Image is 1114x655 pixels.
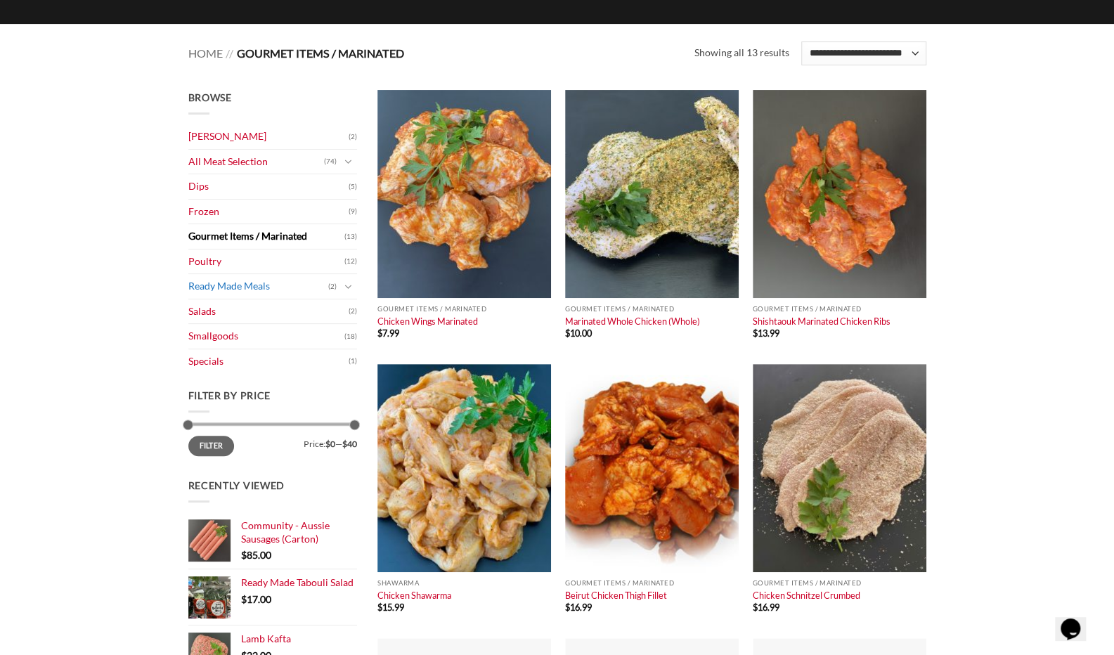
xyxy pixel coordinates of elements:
[325,439,335,449] span: $0
[753,602,779,613] bdi: 16.99
[188,124,349,149] a: [PERSON_NAME]
[753,90,926,298] img: Shishtaouk Marinated Chicken Ribs
[753,327,779,339] bdi: 13.99
[1055,599,1100,641] iframe: chat widget
[349,301,357,322] span: (2)
[753,316,890,327] a: Shishtaouk Marinated Chicken Ribs
[241,519,330,544] span: Community - Aussie Sausages (Carton)
[565,364,739,572] img: Beirut Chicken Thigh Fillet
[226,46,233,60] span: //
[377,590,451,601] a: Chicken Shawarma
[241,549,247,561] span: $
[344,326,357,347] span: (18)
[753,602,758,613] span: $
[188,274,328,299] a: Ready Made Meals
[753,305,926,313] p: Gourmet Items / Marinated
[753,579,926,587] p: Gourmet Items / Marinated
[237,46,404,60] span: Gourmet Items / Marinated
[241,519,357,545] a: Community - Aussie Sausages (Carton)
[324,151,337,172] span: (74)
[188,479,285,491] span: Recently Viewed
[188,436,357,448] div: Price: —
[188,436,235,455] button: Filter
[188,224,344,249] a: Gourmet Items / Marinated
[753,327,758,339] span: $
[565,316,700,327] a: Marinated Whole Chicken (Whole)
[377,602,404,613] bdi: 15.99
[565,579,739,587] p: Gourmet Items / Marinated
[188,349,349,374] a: Specials
[349,351,357,372] span: (1)
[188,389,271,401] span: Filter by price
[241,633,291,644] span: Lamb Kafta
[377,579,551,587] p: Shawarma
[377,305,551,313] p: Gourmet Items / Marinated
[565,327,570,339] span: $
[342,439,357,449] span: $40
[241,576,357,589] a: Ready Made Tabouli Salad
[241,593,247,605] span: $
[377,327,382,339] span: $
[565,602,570,613] span: $
[241,633,357,645] a: Lamb Kafta
[349,127,357,148] span: (2)
[377,90,551,298] img: Chicken-Wings-Marinated
[188,150,324,174] a: All Meat Selection
[328,276,337,297] span: (2)
[188,249,344,274] a: Poultry
[344,226,357,247] span: (13)
[188,46,223,60] a: Home
[565,327,592,339] bdi: 10.00
[188,91,232,103] span: Browse
[753,364,926,572] img: Chicken-Schnitzel-Crumbed (per 1Kg)
[241,576,354,588] span: Ready Made Tabouli Salad
[565,90,739,298] img: Marinated-Whole-Chicken
[565,590,667,601] a: Beirut Chicken Thigh Fillet
[753,590,860,601] a: Chicken Schnitzel Crumbed
[349,176,357,197] span: (5)
[340,279,357,294] button: Toggle
[565,305,739,313] p: Gourmet Items / Marinated
[565,602,592,613] bdi: 16.99
[241,593,271,605] bdi: 17.00
[377,327,399,339] bdi: 7.99
[694,45,789,61] p: Showing all 13 results
[801,41,926,65] select: Shop order
[344,251,357,272] span: (12)
[377,602,382,613] span: $
[349,201,357,222] span: (9)
[377,316,478,327] a: Chicken Wings Marinated
[188,174,349,199] a: Dips
[340,154,357,169] button: Toggle
[188,200,349,224] a: Frozen
[188,299,349,324] a: Salads
[188,324,344,349] a: Smallgoods
[241,549,271,561] bdi: 85.00
[377,364,551,572] img: Chicken Shawarma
